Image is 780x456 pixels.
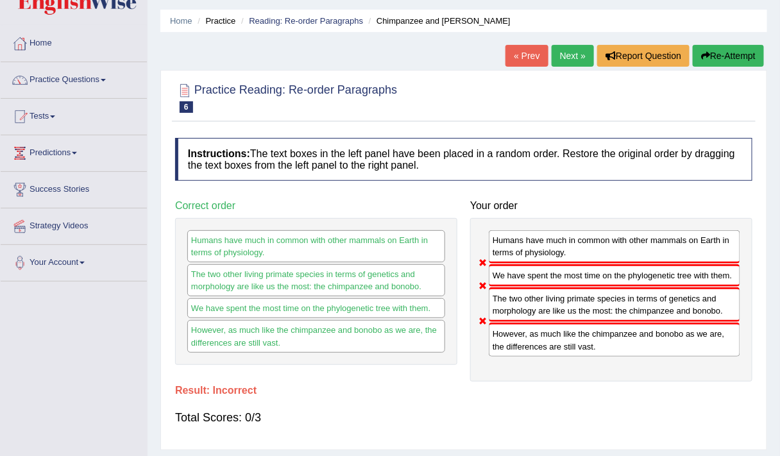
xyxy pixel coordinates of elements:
[170,16,192,26] a: Home
[1,99,147,131] a: Tests
[1,135,147,167] a: Predictions
[175,81,397,113] h2: Practice Reading: Re-order Paragraphs
[187,264,445,296] div: The two other living primate species in terms of genetics and morphology are like us the most: th...
[1,172,147,204] a: Success Stories
[693,45,764,67] button: Re-Attempt
[597,45,690,67] button: Report Question
[194,15,235,27] li: Practice
[175,385,752,396] h4: Result:
[1,26,147,58] a: Home
[187,298,445,318] div: We have spent the most time on the phylogenetic tree with them.
[175,200,457,212] h4: Correct order
[366,15,511,27] li: Chimpanzee and [PERSON_NAME]
[249,16,363,26] a: Reading: Re-order Paragraphs
[1,62,147,94] a: Practice Questions
[489,230,740,264] div: Humans have much in common with other mammals on Earth in terms of physiology.
[552,45,594,67] a: Next »
[505,45,548,67] a: « Prev
[187,320,445,352] div: However, as much like the chimpanzee and bonobo as we are, the differences are still vast.
[1,208,147,241] a: Strategy Videos
[489,264,740,287] div: We have spent the most time on the phylogenetic tree with them.
[175,138,752,181] h4: The text boxes in the left panel have been placed in a random order. Restore the original order b...
[1,245,147,277] a: Your Account
[489,323,740,356] div: However, as much like the chimpanzee and bonobo as we are, the differences are still vast.
[489,287,740,322] div: The two other living primate species in terms of genetics and morphology are like us the most: th...
[180,101,193,113] span: 6
[187,230,445,262] div: Humans have much in common with other mammals on Earth in terms of physiology.
[175,402,752,433] div: Total Scores: 0/3
[188,148,250,159] b: Instructions:
[470,200,752,212] h4: Your order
